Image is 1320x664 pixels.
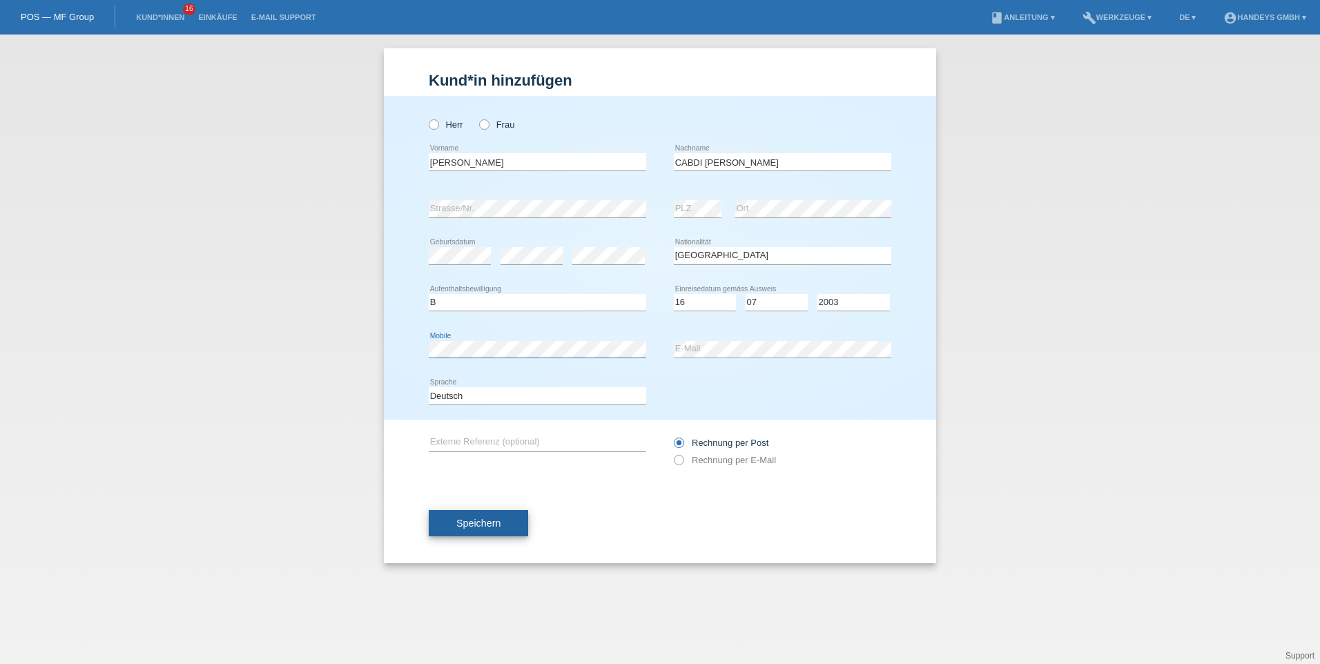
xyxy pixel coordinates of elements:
[674,455,776,465] label: Rechnung per E-Mail
[674,438,683,455] input: Rechnung per Post
[129,13,191,21] a: Kund*innen
[183,3,195,15] span: 16
[191,13,244,21] a: Einkäufe
[479,119,488,128] input: Frau
[479,119,514,130] label: Frau
[1223,11,1237,25] i: account_circle
[429,119,463,130] label: Herr
[983,13,1061,21] a: bookAnleitung ▾
[1216,13,1313,21] a: account_circleHandeys GmbH ▾
[244,13,323,21] a: E-Mail Support
[674,455,683,472] input: Rechnung per E-Mail
[21,12,94,22] a: POS — MF Group
[1076,13,1159,21] a: buildWerkzeuge ▾
[429,72,891,89] h1: Kund*in hinzufügen
[990,11,1004,25] i: book
[1083,11,1096,25] i: build
[456,518,501,529] span: Speichern
[429,119,438,128] input: Herr
[1285,651,1314,661] a: Support
[1172,13,1203,21] a: DE ▾
[674,438,768,448] label: Rechnung per Post
[429,510,528,536] button: Speichern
